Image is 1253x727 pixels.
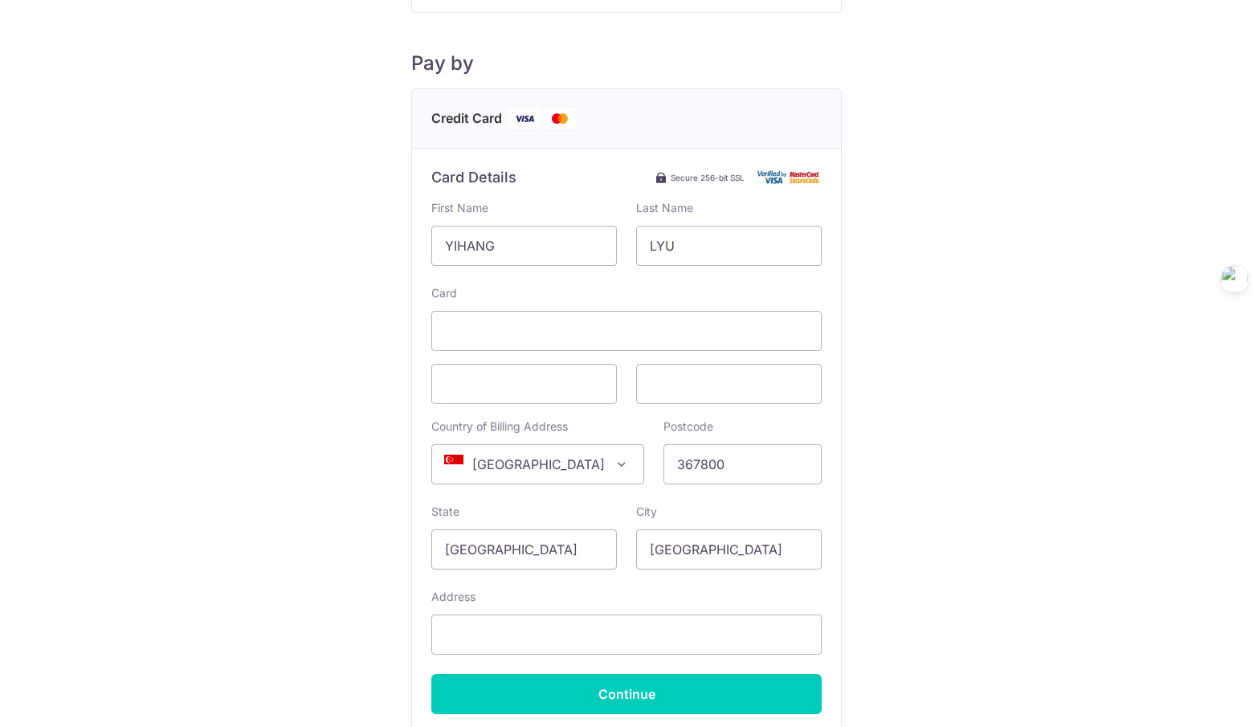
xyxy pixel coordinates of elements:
label: Card [431,285,457,301]
iframe: Secure card number input frame [445,321,808,341]
span: Singapore [431,444,644,484]
span: Secure 256-bit SSL [671,171,745,184]
label: City [636,504,657,520]
h6: Card Details [431,168,516,187]
iframe: Secure card expiration date input frame [445,374,603,394]
label: First Name [431,200,488,216]
iframe: Secure card security code input frame [650,374,808,394]
label: Country of Billing Address [431,419,568,435]
label: Last Name [636,200,693,216]
input: Example 123456 [663,444,822,484]
img: Mastercard [544,108,576,129]
label: Address [431,589,475,605]
span: Credit Card [431,108,502,129]
input: Continue [431,674,822,714]
img: Visa [508,108,541,129]
label: Postcode [663,419,713,435]
img: Card secure [757,170,822,184]
h5: Pay by [411,51,842,76]
span: Singapore [432,445,643,484]
label: State [431,504,459,520]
